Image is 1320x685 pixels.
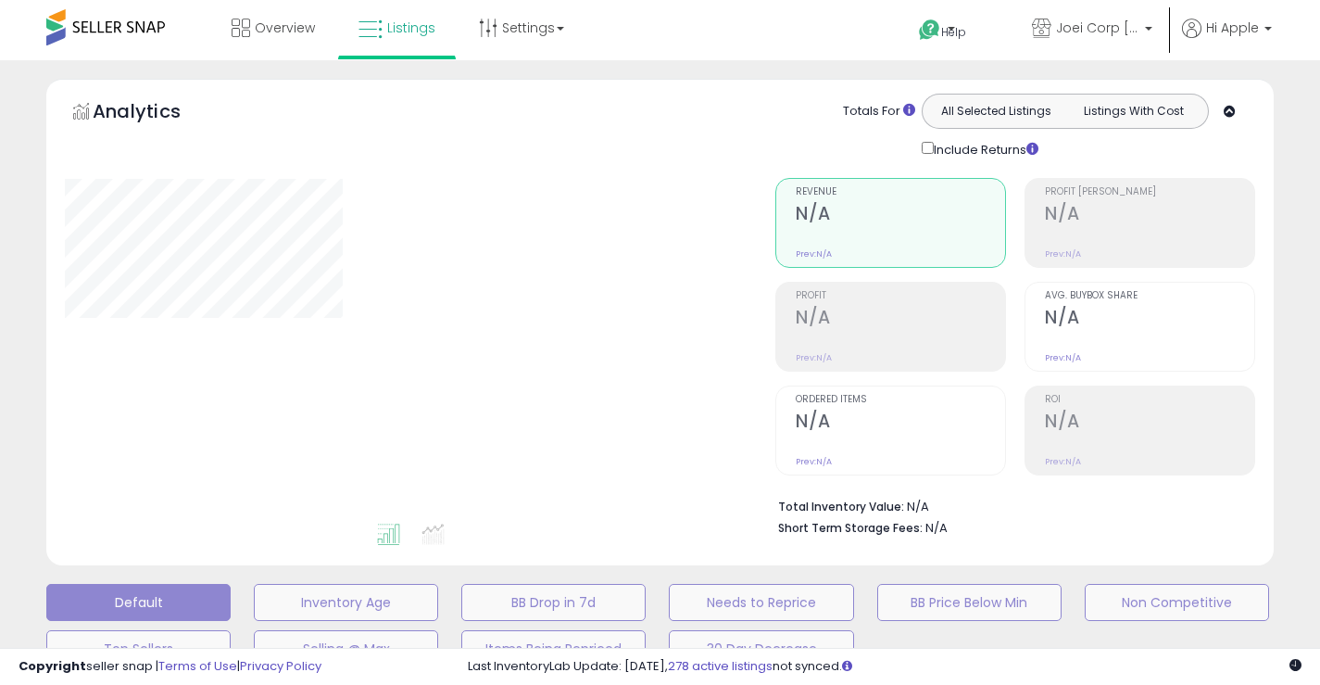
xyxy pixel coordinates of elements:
h2: N/A [796,411,1005,436]
small: Prev: N/A [1045,456,1081,467]
small: Prev: N/A [796,456,832,467]
button: Non Competitive [1085,584,1269,621]
button: Inventory Age [254,584,438,621]
button: Default [46,584,231,621]
small: Prev: N/A [1045,248,1081,260]
a: Terms of Use [158,657,237,675]
button: Listings With Cost [1064,99,1202,123]
button: BB Price Below Min [877,584,1062,621]
div: seller snap | | [19,658,321,676]
a: Help [904,5,1002,60]
li: N/A [778,494,1241,516]
i: Get Help [918,19,941,42]
span: Avg. Buybox Share [1045,291,1254,301]
div: Include Returns [908,138,1061,159]
b: Short Term Storage Fees: [778,520,923,536]
div: Totals For [843,103,915,121]
h2: N/A [796,203,1005,228]
button: All Selected Listings [927,99,1065,123]
small: Prev: N/A [796,352,832,363]
button: Items Being Repriced [461,630,646,667]
span: ROI [1045,395,1254,405]
span: Help [941,24,966,40]
small: Prev: N/A [796,248,832,260]
a: Privacy Policy [240,657,321,675]
button: Needs to Reprice [669,584,853,621]
h2: N/A [1045,307,1254,332]
button: Selling @ Max [254,630,438,667]
span: N/A [925,519,948,537]
span: Listings [387,19,435,37]
div: Last InventoryLab Update: [DATE], not synced. [468,658,1301,676]
button: BB Drop in 7d [461,584,646,621]
span: Profit [PERSON_NAME] [1045,187,1254,197]
span: Revenue [796,187,1005,197]
span: Joei Corp [GEOGRAPHIC_DATA] [1056,19,1139,37]
span: Profit [796,291,1005,301]
h5: Analytics [93,98,217,129]
b: Total Inventory Value: [778,499,904,514]
h2: N/A [1045,203,1254,228]
strong: Copyright [19,657,86,675]
a: Hi Apple [1182,19,1272,60]
span: Overview [255,19,315,37]
small: Prev: N/A [1045,352,1081,363]
span: Hi Apple [1206,19,1259,37]
a: 278 active listings [668,657,773,675]
button: 30 Day Decrease [669,630,853,667]
h2: N/A [1045,411,1254,436]
button: Top Sellers [46,630,231,667]
span: Ordered Items [796,395,1005,405]
i: Click here to read more about un-synced listings. [842,660,852,672]
h2: N/A [796,307,1005,332]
